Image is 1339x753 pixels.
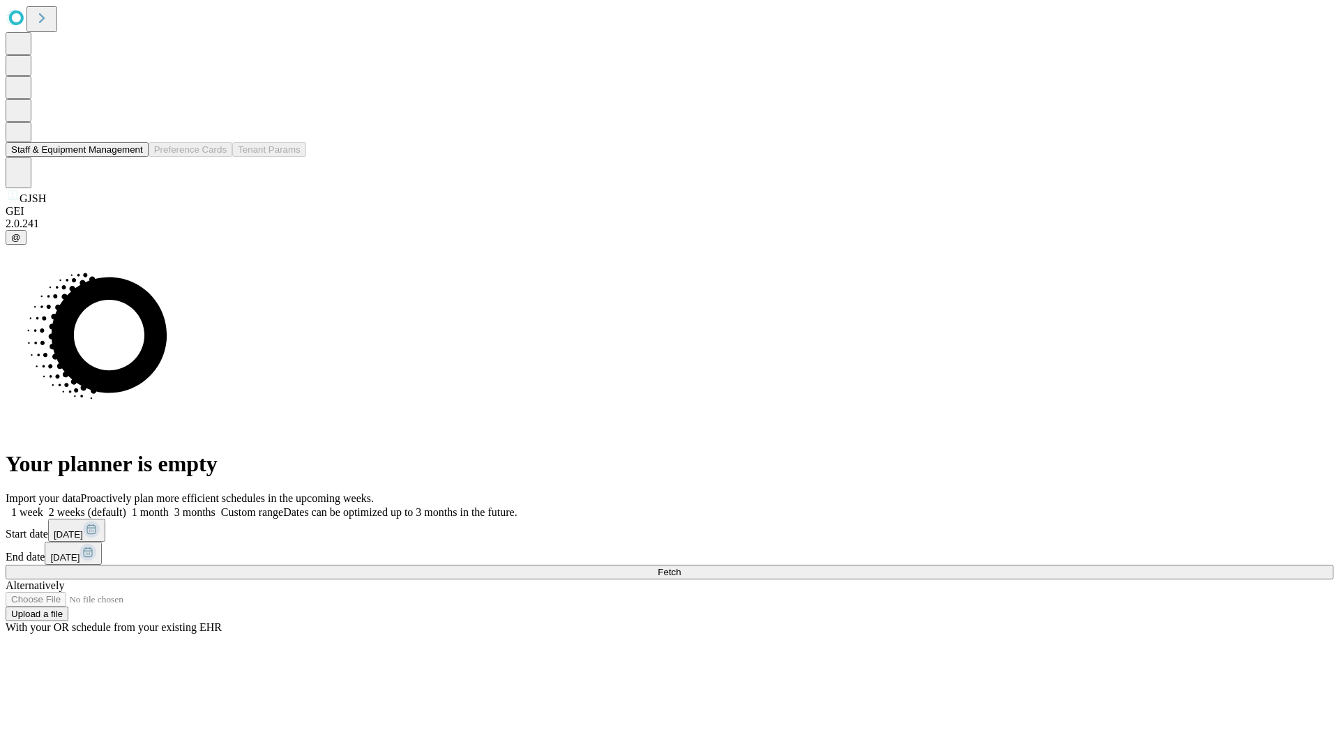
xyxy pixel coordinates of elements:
span: GJSH [20,192,46,204]
span: @ [11,232,21,243]
button: @ [6,230,27,245]
span: Proactively plan more efficient schedules in the upcoming weeks. [81,492,374,504]
div: GEI [6,205,1333,218]
span: Alternatively [6,579,64,591]
span: 1 week [11,506,43,518]
span: 1 month [132,506,169,518]
button: [DATE] [45,542,102,565]
button: Preference Cards [149,142,232,157]
span: Dates can be optimized up to 3 months in the future. [283,506,517,518]
span: Fetch [658,567,681,577]
h1: Your planner is empty [6,451,1333,477]
div: 2.0.241 [6,218,1333,230]
div: Start date [6,519,1333,542]
span: With your OR schedule from your existing EHR [6,621,222,633]
span: Custom range [221,506,283,518]
button: Fetch [6,565,1333,579]
button: Tenant Params [232,142,306,157]
span: [DATE] [54,529,83,540]
span: [DATE] [50,552,80,563]
button: Upload a file [6,607,68,621]
button: [DATE] [48,519,105,542]
div: End date [6,542,1333,565]
button: Staff & Equipment Management [6,142,149,157]
span: 3 months [174,506,215,518]
span: 2 weeks (default) [49,506,126,518]
span: Import your data [6,492,81,504]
